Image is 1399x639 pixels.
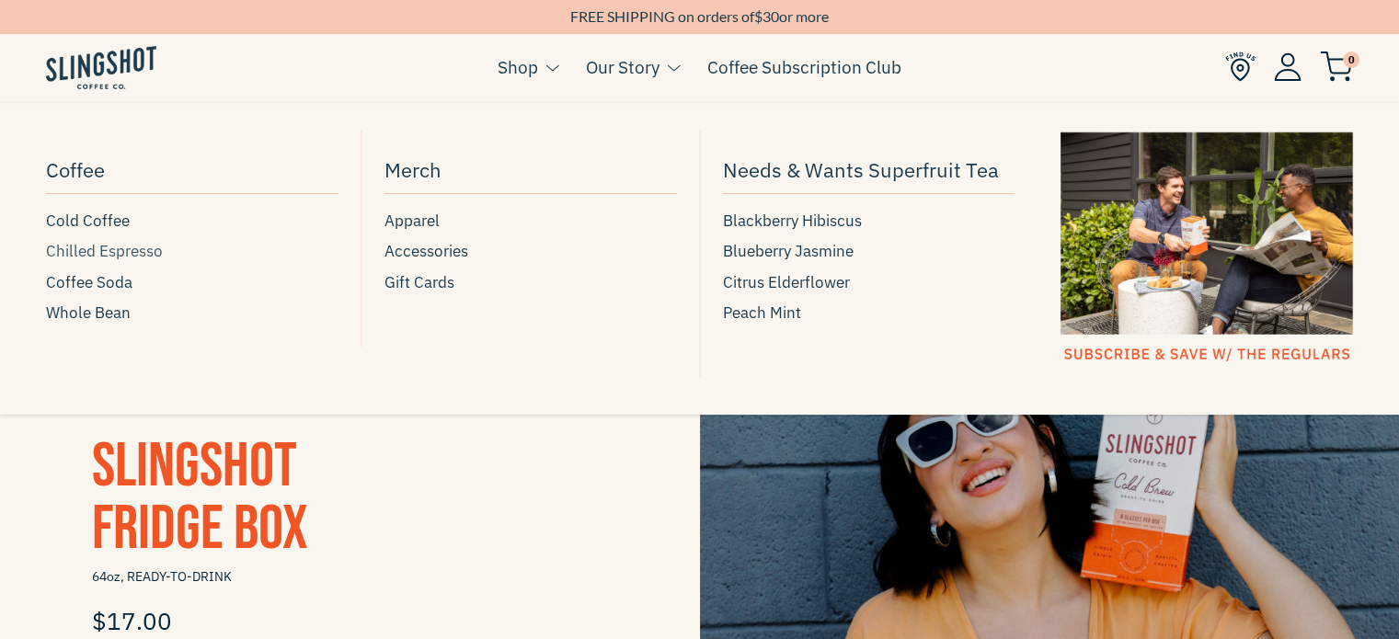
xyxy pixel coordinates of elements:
[498,53,538,81] a: Shop
[46,301,338,325] a: Whole Bean
[723,209,862,234] span: Blackberry Hibiscus
[384,209,440,234] span: Apparel
[46,209,338,234] a: Cold Coffee
[384,239,677,264] a: Accessories
[92,561,608,593] span: 64oz, READY-TO-DRINK
[723,149,1015,194] a: Needs & Wants Superfruit Tea
[754,7,763,25] span: $
[586,53,659,81] a: Our Story
[707,53,901,81] a: Coffee Subscription Club
[723,301,1015,325] a: Peach Mint
[763,7,779,25] span: 30
[723,154,999,186] span: Needs & Wants Superfruit Tea
[723,239,1015,264] a: Blueberry Jasmine
[46,270,132,295] span: Coffee Soda
[1320,51,1353,82] img: cart
[46,239,163,264] span: Chilled Espresso
[723,270,850,295] span: Citrus Elderflower
[723,239,854,264] span: Blueberry Jasmine
[1320,56,1353,78] a: 0
[384,209,677,234] a: Apparel
[46,239,338,264] a: Chilled Espresso
[384,270,454,295] span: Gift Cards
[384,270,677,295] a: Gift Cards
[46,154,105,186] span: Coffee
[46,149,338,194] a: Coffee
[92,429,308,566] span: Slingshot Fridge Box
[1274,52,1302,81] img: Account
[723,209,1015,234] a: Blackberry Hibiscus
[46,209,130,234] span: Cold Coffee
[1343,51,1359,68] span: 0
[384,239,468,264] span: Accessories
[1225,51,1256,82] img: Find Us
[384,154,441,186] span: Merch
[92,429,308,566] a: SlingshotFridge Box
[723,301,801,325] span: Peach Mint
[46,301,131,325] span: Whole Bean
[384,149,677,194] a: Merch
[723,270,1015,295] a: Citrus Elderflower
[46,270,338,295] a: Coffee Soda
